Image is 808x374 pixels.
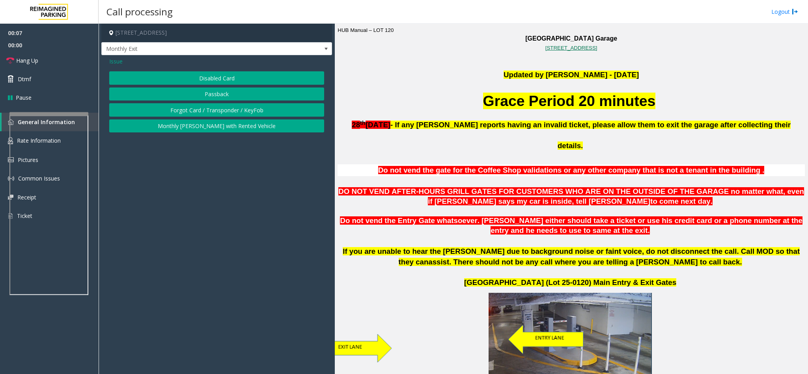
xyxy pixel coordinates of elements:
[366,121,390,129] span: [DATE]
[360,120,366,126] span: th
[369,27,384,33] span: – LOT
[109,57,123,65] span: Issue
[378,166,765,174] span: Do not vend the gate for the Coffee Shop validations or any other company that is not a tenant in...
[8,119,14,125] img: 'icon'
[338,187,804,205] span: DO NOT VEND AFTER-HOURS GRILL GATES FOR CUSTOMERS WHO ARE ON THE OUTSIDE OF THE GARAGE no matter ...
[102,43,286,55] span: Monthly Exit
[771,7,798,16] a: Logout
[508,324,585,357] img: Text Box
[464,278,676,287] span: [GEOGRAPHIC_DATA] (Lot 25-0120) Main Entry & Exit Gates
[449,258,742,266] span: . There should not be any call where you are telling a [PERSON_NAME] to call back.
[16,56,38,65] span: Hang Up
[109,103,324,117] button: Forgot Card / Transponder / KeyFob
[8,195,13,200] img: 'icon'
[101,24,332,42] h4: [STREET_ADDRESS]
[312,333,394,364] img: Text Box
[352,121,360,129] span: 28
[8,157,14,162] img: 'icon'
[428,258,449,266] span: assist
[338,27,349,33] span: HUB
[343,247,800,266] span: If you are unable to hear the [PERSON_NAME] due to background noise or faint voice, do not discon...
[103,2,177,21] h3: Call processing
[483,93,656,109] span: Grace Period 20 minutes
[8,212,13,220] img: 'icon'
[18,75,31,83] span: Dtmf
[390,121,791,150] span: - If any [PERSON_NAME] reports having an invalid ticket, please allow them to exit the garage aft...
[8,137,13,144] img: 'icon'
[16,93,32,102] span: Pause
[8,175,14,182] img: 'icon'
[504,71,639,79] span: Updated by [PERSON_NAME] - [DATE]
[792,7,798,16] img: logout
[595,35,617,42] span: Garage
[340,216,802,234] span: Do not vend the Entry Gate whatsoever. [PERSON_NAME] either should take a ticket or use his credi...
[525,35,593,42] span: [GEOGRAPHIC_DATA]
[350,27,368,33] span: Manual
[109,119,324,133] button: Monthly [PERSON_NAME] with Rented Vehicle
[385,27,394,33] span: 120
[2,113,99,131] a: General Information
[109,87,324,101] button: Passback
[545,45,597,51] a: [STREET_ADDRESS]
[650,197,713,205] span: to come next day.
[109,71,324,85] button: Disabled Card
